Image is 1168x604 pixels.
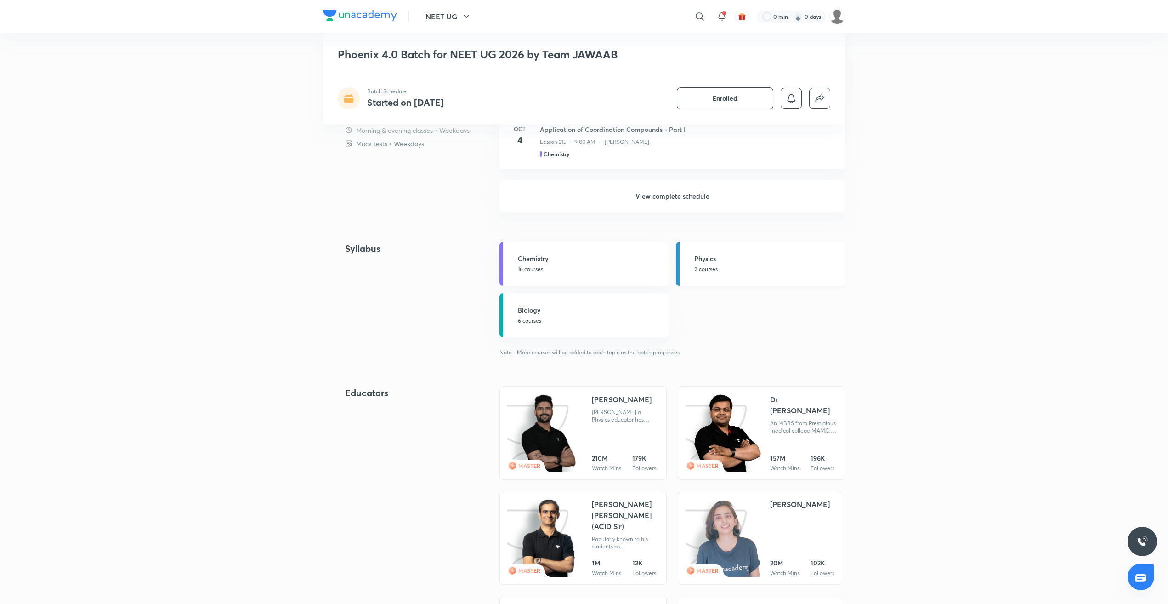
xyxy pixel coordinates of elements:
div: [PERSON_NAME] [592,394,652,405]
a: iconeducatorMASTER[PERSON_NAME]20MWatch Mins102KFollowers [678,491,842,585]
span: MASTER [518,462,540,469]
button: NEET UG [420,7,477,26]
h5: Physics [694,254,839,263]
h4: Syllabus [345,242,470,256]
h1: Phoenix 4.0 Batch for NEET UG 2026 by Team JAWAAB [338,48,697,61]
p: 9 courses [694,265,839,274]
div: 20M [770,558,799,568]
h4: 4 [510,133,529,147]
img: Company Logo [323,10,397,21]
p: Lesson 215 • 9:00 AM • [PERSON_NAME] [540,138,649,146]
h6: Oct [510,125,529,133]
img: icon [507,499,576,577]
img: icon [507,394,576,472]
p: Note - More courses will be added to each topic as the batch progresses [499,348,845,357]
img: avatar [738,12,746,21]
div: Dr [PERSON_NAME] [770,394,837,416]
div: 102K [811,558,834,568]
div: An MBBS from Prestigious medical college MAMC, Mentored AIR 78 (NEET 2022), Dr. [PERSON_NAME] is ... [770,420,837,434]
div: 179K [632,454,656,463]
span: MASTER [697,462,719,469]
div: [PERSON_NAME] [770,499,830,510]
div: Watch Mins [592,465,621,472]
img: educator [694,499,761,578]
p: 6 courses [518,317,663,325]
h4: Started on [DATE] [367,96,444,108]
h6: View complete schedule [499,180,845,212]
span: MASTER [518,567,540,574]
span: Enrolled [713,94,737,103]
img: educator [522,499,576,578]
p: 16 courses [518,265,663,274]
div: [PERSON_NAME] [PERSON_NAME] (ACiD Sir) [592,499,659,532]
img: ttu [1137,536,1148,547]
h5: Chemistry [544,150,569,158]
h5: Chemistry [518,254,663,263]
img: icon [686,394,754,472]
div: Followers [811,465,834,472]
div: Followers [632,570,656,577]
div: [PERSON_NAME] a Physics educator has experience of 10+ years & has mentored AIRs 10, 44 & many mo... [592,409,659,423]
a: iconeducatorMASTER[PERSON_NAME] [PERSON_NAME] (ACiD Sir)Popularly known to his students as [PERSO... [499,491,667,585]
a: Physics9 courses [676,242,845,286]
h4: Educators [345,386,470,400]
div: Followers [632,465,656,472]
div: 210M [592,454,621,463]
div: Popularly known to his students as [PERSON_NAME], he has mentored many students who've obtained r... [592,536,659,550]
a: iconeducatorMASTER[PERSON_NAME][PERSON_NAME] a Physics educator has experience of 10+ years & has... [499,386,667,480]
a: Chemistry16 courses [499,242,669,286]
h3: Application of Coordination Compounds - Part I [540,125,834,134]
button: Enrolled [677,87,773,109]
p: Batch Schedule [367,87,444,96]
img: educator [694,394,761,473]
h5: Biology [518,305,663,315]
div: 1M [592,558,621,568]
a: iconeducatorMASTERDr [PERSON_NAME]An MBBS from Prestigious medical college MAMC, Mentored AIR 78 ... [678,386,845,480]
span: MASTER [697,567,719,574]
img: icon [686,499,754,577]
a: Oct4Application of Coordination Compounds - Part ILesson 215 • 9:00 AM • [PERSON_NAME]Chemistry [499,114,845,180]
a: Biology6 courses [499,293,669,337]
div: Watch Mins [770,465,799,472]
div: 196K [811,454,834,463]
div: 12K [632,558,656,568]
img: educator [521,394,576,473]
img: sharique rahman [829,9,845,24]
div: Watch Mins [592,570,621,577]
div: Watch Mins [770,570,799,577]
a: Company Logo [323,10,397,23]
button: avatar [735,9,749,24]
img: streak [794,12,803,21]
div: 157M [770,454,799,463]
p: Mock tests • Weekdays [356,139,424,148]
p: Morning & evening classes • Weekdays [356,125,470,135]
div: Followers [811,570,834,577]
